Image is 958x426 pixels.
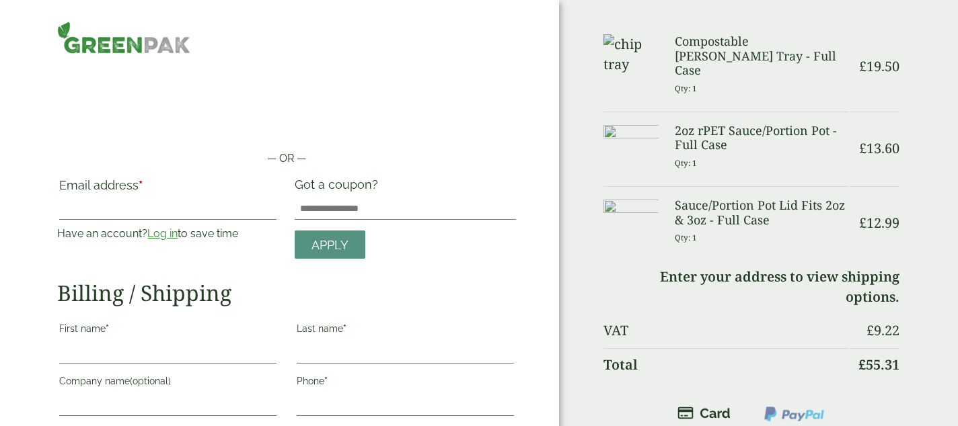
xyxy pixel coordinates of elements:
img: stripe.png [677,405,731,421]
a: Log in [147,227,178,240]
span: £ [859,139,867,157]
abbr: required [139,178,143,192]
small: Qty: 1 [675,158,697,168]
label: First name [59,319,277,342]
label: Company name [59,372,277,394]
span: £ [867,321,874,339]
label: Phone [297,372,514,394]
span: £ [858,355,866,374]
p: Have an account? to save time [57,226,279,242]
p: — OR — [57,151,515,167]
abbr: required [106,323,109,334]
bdi: 19.50 [859,57,899,75]
small: Qty: 1 [675,83,697,93]
th: VAT [603,314,849,347]
img: chip tray [603,34,659,75]
label: Email address [59,179,277,198]
h3: Compostable [PERSON_NAME] Tray - Full Case [675,34,849,78]
img: GreenPak Supplies [57,22,190,54]
small: Qty: 1 [675,232,697,243]
label: Last name [297,319,514,342]
bdi: 9.22 [867,321,899,339]
span: £ [859,57,867,75]
abbr: required [343,323,346,334]
bdi: 12.99 [859,214,899,232]
td: Enter your address to view shipping options. [603,261,899,313]
h3: 2oz rPET Sauce/Portion Pot - Full Case [675,124,849,153]
bdi: 13.60 [859,139,899,157]
span: Apply [311,238,348,253]
img: ppcp-gateway.png [763,405,825,423]
label: Got a coupon? [295,177,383,198]
span: £ [859,214,867,232]
th: Total [603,348,849,381]
span: (optional) [130,376,171,386]
iframe: Secure payment input frame [57,108,515,134]
bdi: 55.31 [858,355,899,374]
abbr: required [324,376,328,386]
h3: Sauce/Portion Pot Lid Fits 2oz & 3oz - Full Case [675,198,849,227]
h2: Billing / Shipping [57,280,515,306]
a: Apply [295,230,365,259]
